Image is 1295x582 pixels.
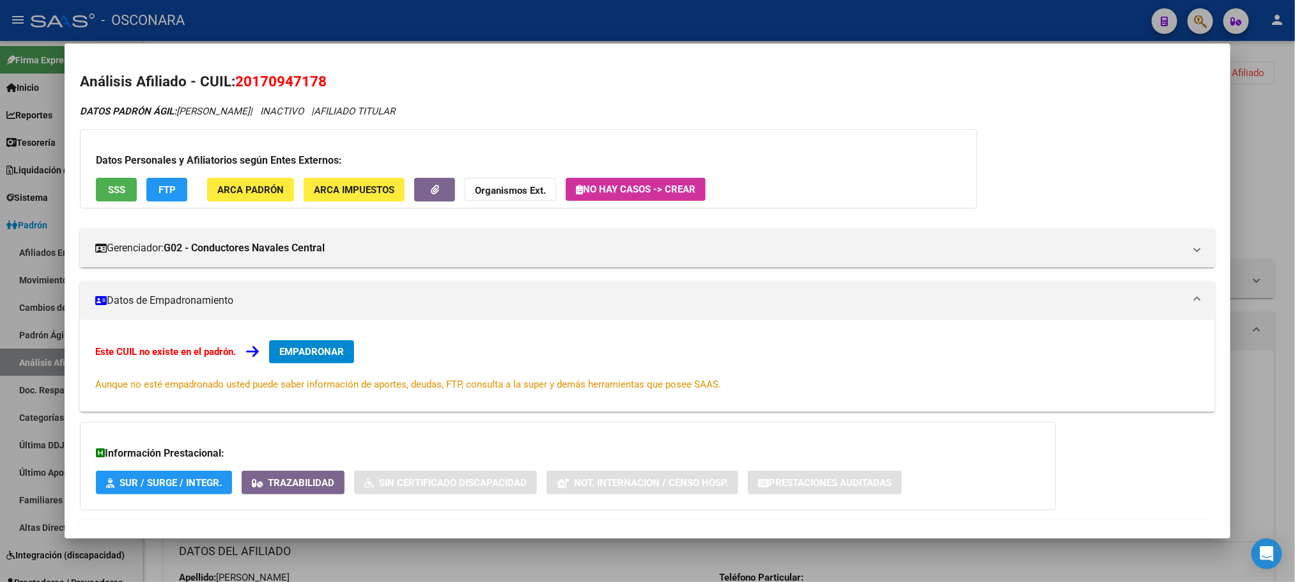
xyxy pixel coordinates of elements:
span: [PERSON_NAME] [80,106,250,117]
span: FTP [159,184,176,196]
button: ARCA Impuestos [304,178,405,201]
div: Datos de Empadronamiento [80,320,1214,412]
i: | INACTIVO | [80,106,395,117]
span: SUR / SURGE / INTEGR. [120,477,222,489]
button: EMPADRONAR [269,340,354,363]
h2: Análisis Afiliado - CUIL: [80,71,1214,93]
span: EMPADRONAR [279,346,344,358]
button: SUR / SURGE / INTEGR. [96,471,232,494]
button: SSS [96,178,137,201]
span: Trazabilidad [268,477,334,489]
span: ARCA Impuestos [314,184,394,196]
strong: G02 - Conductores Navales Central [164,240,325,256]
span: Prestaciones Auditadas [769,477,892,489]
strong: Organismos Ext. [475,185,546,196]
span: Sin Certificado Discapacidad [379,477,527,489]
button: Organismos Ext. [465,178,556,201]
button: ARCA Padrón [207,178,294,201]
span: SSS [108,184,125,196]
strong: DATOS PADRÓN ÁGIL: [80,106,176,117]
span: 20170947178 [235,73,327,90]
mat-expansion-panel-header: Datos de Empadronamiento [80,281,1214,320]
span: ARCA Padrón [217,184,284,196]
span: AFILIADO TITULAR [314,106,395,117]
h3: Información Prestacional: [96,446,1040,461]
button: Trazabilidad [242,471,345,494]
mat-panel-title: Datos de Empadronamiento [95,293,1184,308]
button: Not. Internacion / Censo Hosp. [547,471,738,494]
strong: Este CUIL no existe en el padrón. [95,346,236,358]
h3: Datos Personales y Afiliatorios según Entes Externos: [96,153,961,168]
mat-expansion-panel-header: Gerenciador:G02 - Conductores Navales Central [80,229,1214,267]
button: Prestaciones Auditadas [748,471,902,494]
button: No hay casos -> Crear [566,178,706,201]
span: No hay casos -> Crear [576,184,695,195]
span: Not. Internacion / Censo Hosp. [574,477,728,489]
div: Open Intercom Messenger [1252,539,1282,569]
span: Aunque no esté empadronado usted puede saber información de aportes, deudas, FTP, consulta a la s... [95,379,721,390]
button: FTP [146,178,187,201]
mat-panel-title: Gerenciador: [95,240,1184,256]
mat-expansion-panel-header: Aportes y Contribuciones del Afiliado: 20170947178 [80,521,1214,551]
button: Sin Certificado Discapacidad [354,471,537,494]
